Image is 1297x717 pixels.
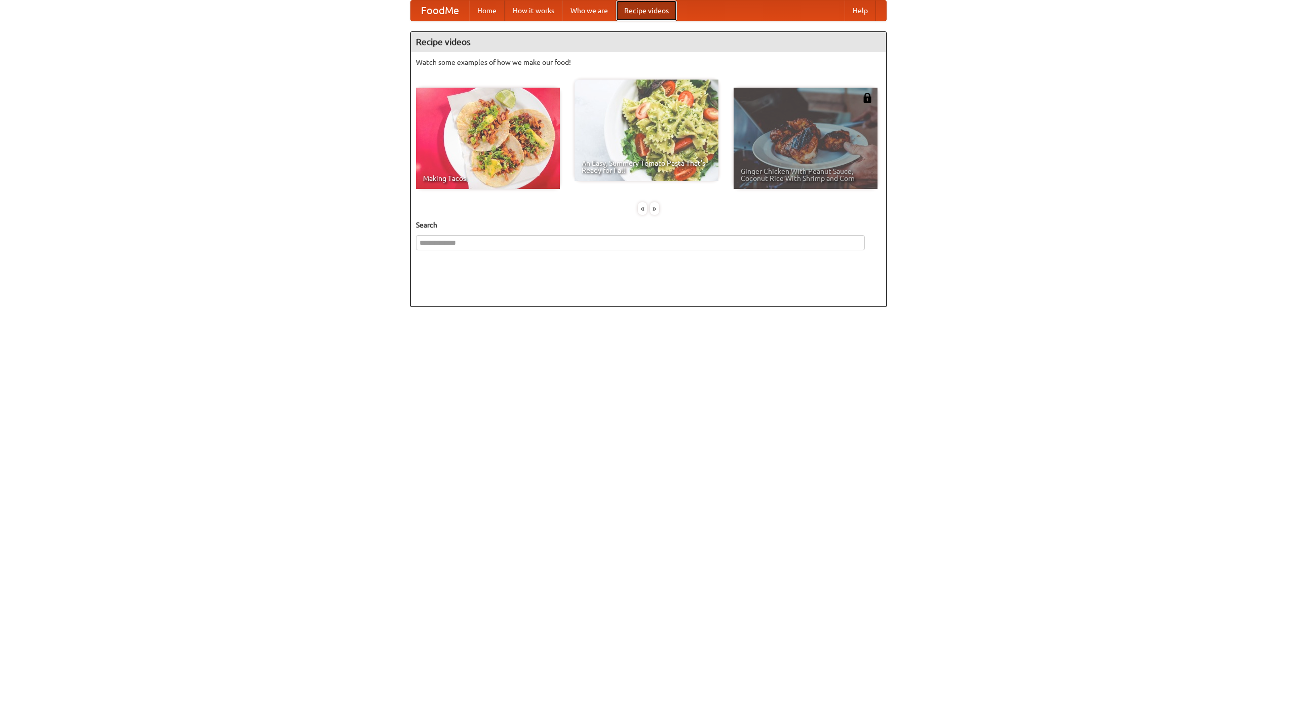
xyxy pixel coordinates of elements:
a: FoodMe [411,1,469,21]
span: An Easy, Summery Tomato Pasta That's Ready for Fall [582,160,711,174]
a: Help [845,1,876,21]
a: How it works [505,1,562,21]
a: Recipe videos [616,1,677,21]
img: 483408.png [862,93,872,103]
div: « [638,202,647,215]
a: Home [469,1,505,21]
h4: Recipe videos [411,32,886,52]
a: Making Tacos [416,88,560,189]
p: Watch some examples of how we make our food! [416,57,881,67]
a: An Easy, Summery Tomato Pasta That's Ready for Fall [575,80,718,181]
a: Who we are [562,1,616,21]
div: » [650,202,659,215]
h5: Search [416,220,881,230]
span: Making Tacos [423,175,553,182]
